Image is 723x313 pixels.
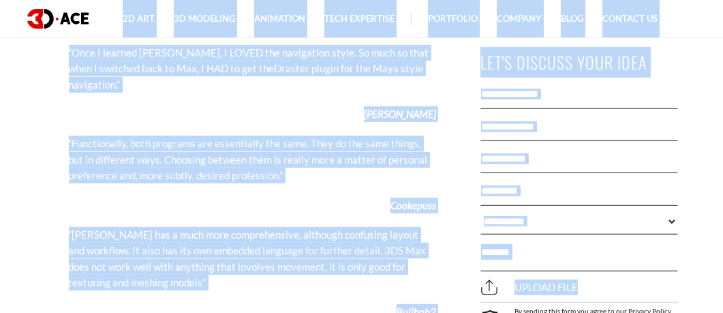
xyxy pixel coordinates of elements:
[480,281,578,293] span: Upload file
[69,136,437,183] p: “Functionally, both programs are essentially the same. They do the same things, but in different ...
[69,45,437,93] p: “Once I learned [PERSON_NAME], I LOVED the navigation style. So much so that when I switched back...
[69,227,437,291] p: “[PERSON_NAME] has a much more comprehensive, although confusing layout and workflow. It also has...
[364,108,436,120] strong: [PERSON_NAME]
[390,199,436,211] strong: Cookepuss
[480,47,678,78] p: Let's Discuss Your Idea
[27,9,89,29] img: logo dark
